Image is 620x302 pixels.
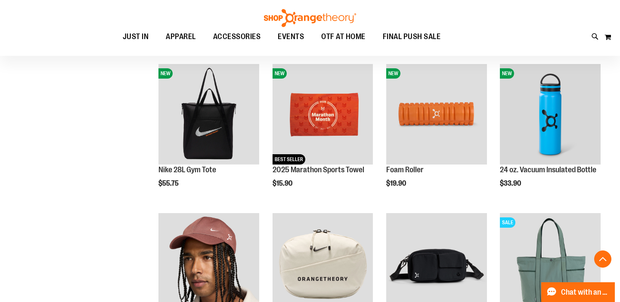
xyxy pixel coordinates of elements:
span: Chat with an Expert [561,288,610,296]
a: Nike 28L Gym ToteNEW [158,64,259,166]
img: 2025 Marathon Sports Towel [273,64,373,165]
button: Back To Top [594,250,611,268]
span: NEW [158,68,173,79]
img: Foam Roller [386,64,487,165]
img: Nike 28L Gym Tote [158,64,259,165]
a: 24 oz. Vacuum Insulated BottleNEW [500,64,601,166]
a: Nike 28L Gym Tote [158,165,216,174]
span: NEW [500,68,514,79]
span: SALE [500,217,515,228]
a: APPAREL [157,27,205,47]
a: EVENTS [269,27,313,47]
span: ACCESSORIES [213,27,261,46]
a: 2025 Marathon Sports Towel [273,165,364,174]
a: ACCESSORIES [205,27,270,46]
span: EVENTS [278,27,304,46]
div: product [496,60,605,209]
a: OTF AT HOME [313,27,374,47]
span: $55.75 [158,180,180,187]
div: product [382,60,491,209]
span: JUST IN [123,27,149,46]
a: 2025 Marathon Sports TowelNEWBEST SELLER [273,64,373,166]
span: FINAL PUSH SALE [383,27,441,46]
span: $15.90 [273,180,294,187]
div: product [268,60,378,209]
span: NEW [386,68,400,79]
span: $33.90 [500,180,522,187]
span: BEST SELLER [273,154,305,165]
a: FINAL PUSH SALE [374,27,449,47]
img: 24 oz. Vacuum Insulated Bottle [500,64,601,165]
span: OTF AT HOME [321,27,366,46]
span: APPAREL [166,27,196,46]
a: 24 oz. Vacuum Insulated Bottle [500,165,596,174]
a: Foam RollerNEW [386,64,487,166]
button: Chat with an Expert [541,282,615,302]
img: Shop Orangetheory [263,9,357,27]
div: product [154,60,263,209]
span: NEW [273,68,287,79]
a: Foam Roller [386,165,424,174]
a: JUST IN [114,27,158,47]
span: $19.90 [386,180,407,187]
